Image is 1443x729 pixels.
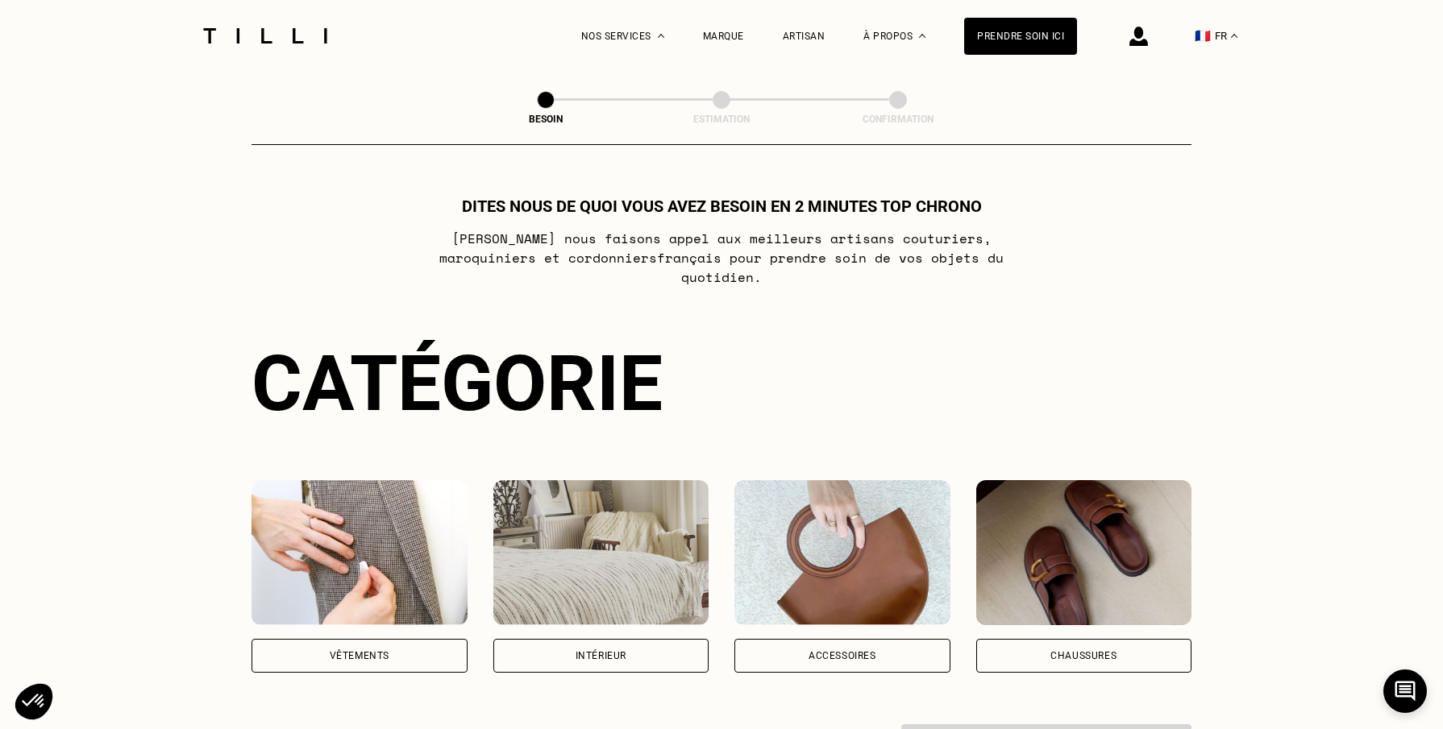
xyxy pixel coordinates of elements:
[462,197,982,216] h1: Dites nous de quoi vous avez besoin en 2 minutes top chrono
[1129,27,1148,46] img: icône connexion
[252,338,1191,429] div: Catégorie
[817,114,979,125] div: Confirmation
[919,34,925,38] img: Menu déroulant à propos
[658,34,664,38] img: Menu déroulant
[783,31,825,42] a: Artisan
[576,651,626,661] div: Intérieur
[703,31,744,42] a: Marque
[976,480,1192,625] img: Chaussures
[734,480,950,625] img: Accessoires
[465,114,626,125] div: Besoin
[1050,651,1117,661] div: Chaussures
[1195,28,1211,43] span: 🇫🇷
[809,651,876,661] div: Accessoires
[964,18,1077,55] a: Prendre soin ici
[402,229,1042,287] p: [PERSON_NAME] nous faisons appel aux meilleurs artisans couturiers , maroquiniers et cordonniers ...
[1231,34,1237,38] img: menu déroulant
[493,480,709,625] img: Intérieur
[198,28,333,43] img: Logo du service de couturière Tilli
[641,114,802,125] div: Estimation
[252,480,468,625] img: Vêtements
[330,651,389,661] div: Vêtements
